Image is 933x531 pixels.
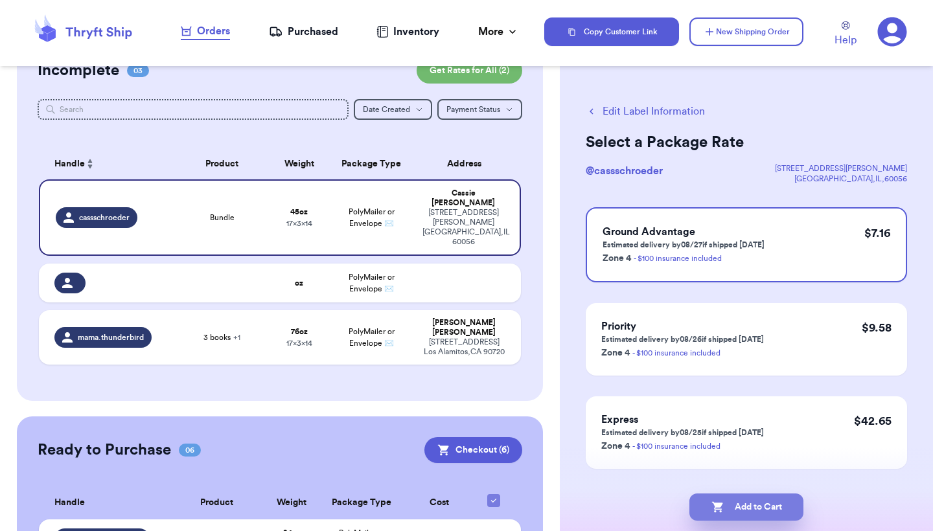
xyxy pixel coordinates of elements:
span: Payment Status [446,106,500,113]
strong: 45 oz [290,208,308,216]
button: Checkout (6) [424,437,522,463]
span: PolyMailer or Envelope ✉️ [349,328,395,347]
span: cassschroeder [79,212,130,223]
span: Zone 4 [601,348,630,357]
th: Weight [270,148,328,179]
div: [STREET_ADDRESS] Los Alamitos , CA 90720 [422,337,505,357]
th: Address [415,148,521,179]
button: Date Created [354,99,432,120]
button: Copy Customer Link [544,17,679,46]
th: Package Type [328,148,415,179]
span: 3 books [203,332,240,343]
span: Date Created [363,106,410,113]
p: $ 42.65 [854,412,892,430]
div: More [478,24,519,40]
span: 17 x 3 x 14 [286,339,312,347]
button: Sort ascending [85,156,95,172]
div: [STREET_ADDRESS][PERSON_NAME] [775,163,907,174]
p: Estimated delivery by 08/27 if shipped [DATE] [603,240,765,250]
div: [GEOGRAPHIC_DATA] , IL , 60056 [775,174,907,184]
button: Add to Cart [689,493,803,521]
div: Orders [181,23,230,39]
div: [PERSON_NAME] [PERSON_NAME] [422,318,505,337]
strong: oz [295,279,303,287]
a: Inventory [376,24,439,40]
span: Ground Advantage [603,227,695,237]
span: Bundle [210,212,235,223]
span: + 1 [233,333,240,341]
span: Zone 4 [601,442,630,451]
a: Help [835,21,857,48]
span: 06 [179,444,201,457]
span: Zone 4 [603,254,631,263]
input: Search [38,99,349,120]
p: $ 9.58 [862,319,892,337]
th: Product [170,486,264,519]
p: $ 7.16 [864,224,890,242]
h2: Incomplete [38,60,119,81]
span: mama.thunderbird [78,332,144,343]
p: Estimated delivery by 08/25 if shipped [DATE] [601,427,764,438]
button: Payment Status [437,99,522,120]
span: PolyMailer or Envelope ✉️ [349,208,395,227]
span: Priority [601,321,636,332]
a: Orders [181,23,230,40]
button: Get Rates for All (2) [417,58,522,84]
span: 17 x 3 x 14 [286,220,312,227]
a: - $100 insurance included [632,349,720,357]
h2: Select a Package Rate [586,132,907,153]
span: PolyMailer or Envelope ✉️ [349,273,395,293]
a: - $100 insurance included [632,442,720,450]
th: Product [174,148,270,179]
span: Handle [54,157,85,171]
span: Express [601,414,638,425]
button: Edit Label Information [586,104,705,119]
a: - $100 insurance included [634,254,722,262]
th: Cost [404,486,474,519]
strong: 76 oz [291,328,308,335]
p: Estimated delivery by 08/26 if shipped [DATE] [601,334,764,345]
div: Cassie [PERSON_NAME] [422,188,504,208]
span: Help [835,32,857,48]
button: New Shipping Order [689,17,803,46]
a: Purchased [269,24,338,40]
span: 03 [127,64,149,77]
span: @ cassschroeder [586,166,663,176]
h2: Ready to Purchase [38,440,171,460]
th: Weight [264,486,320,519]
div: [STREET_ADDRESS][PERSON_NAME] [GEOGRAPHIC_DATA] , IL 60056 [422,208,504,247]
th: Package Type [319,486,404,519]
span: Handle [54,496,85,510]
